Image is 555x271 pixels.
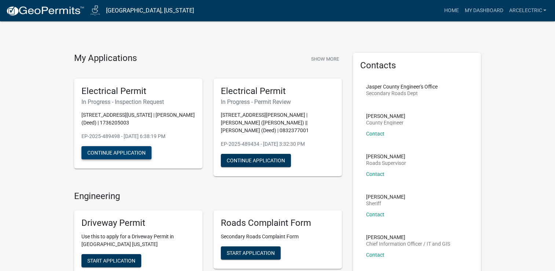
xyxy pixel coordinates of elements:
[221,154,291,167] button: Continue Application
[366,194,405,199] p: [PERSON_NAME]
[221,86,335,97] h5: Electrical Permit
[81,146,151,159] button: Continue Application
[106,4,194,17] a: [GEOGRAPHIC_DATA], [US_STATE]
[221,98,335,105] h6: In Progress - Permit Review
[461,4,506,18] a: My Dashboard
[366,212,384,217] a: Contact
[221,246,281,260] button: Start Application
[87,258,135,264] span: Start Application
[90,6,100,15] img: Jasper County, Iowa
[308,53,342,65] button: Show More
[81,254,141,267] button: Start Application
[366,154,406,159] p: [PERSON_NAME]
[221,233,335,241] p: Secondary Roads Complaint Form
[221,111,335,134] p: [STREET_ADDRESS][PERSON_NAME] | [PERSON_NAME] ([PERSON_NAME]) || [PERSON_NAME] (Deed) | 0832377001
[366,113,405,119] p: [PERSON_NAME]
[81,218,195,228] h5: Driveway Permit
[366,84,438,89] p: Jasper County Engineer's Office
[366,201,405,206] p: Sheriff
[366,120,405,125] p: County Engineer
[81,111,195,127] p: [STREET_ADDRESS][US_STATE] | [PERSON_NAME] (Deed) | 1736205003
[366,252,384,258] a: Contact
[74,191,342,202] h4: Engineering
[227,250,275,256] span: Start Application
[81,133,195,140] p: EP-2025-489498 - [DATE] 6:38:19 PM
[221,218,335,228] h5: Roads Complaint Form
[74,53,137,64] h4: My Applications
[81,98,195,105] h6: In Progress - Inspection Request
[366,160,406,166] p: Roads Supervisor
[366,235,450,240] p: [PERSON_NAME]
[441,4,461,18] a: Home
[81,233,195,248] p: Use this to apply for a Driveway Permit in [GEOGRAPHIC_DATA] [US_STATE]
[506,4,549,18] a: ArcElectric
[366,91,438,96] p: Secondary Roads Dept
[221,140,335,148] p: EP-2025-489434 - [DATE] 3:32:30 PM
[366,241,450,246] p: Chief Information Officer / IT and GIS
[366,171,384,177] a: Contact
[81,86,195,97] h5: Electrical Permit
[360,60,474,71] h5: Contacts
[366,131,384,137] a: Contact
